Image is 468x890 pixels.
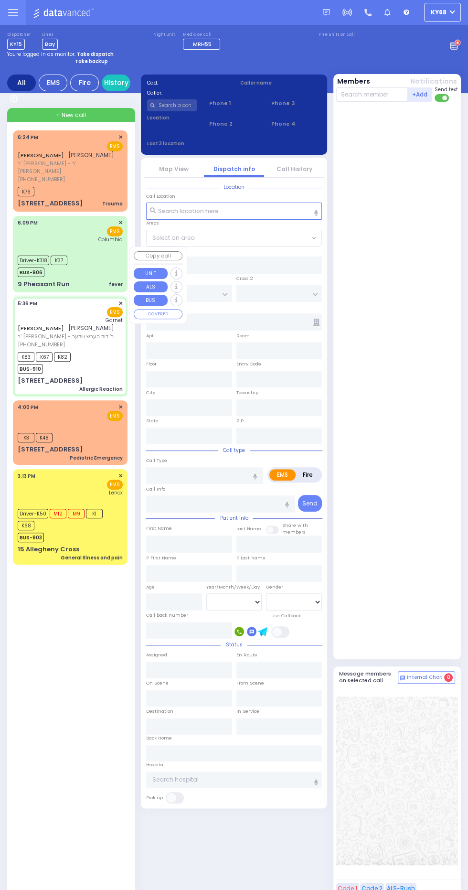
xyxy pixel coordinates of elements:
span: Columbia [98,236,123,243]
label: Gender [266,584,283,590]
div: [STREET_ADDRESS] [18,445,83,454]
span: ✕ [118,300,123,308]
span: Driver-K318 [18,256,49,265]
button: ALS [134,281,168,292]
label: Cad: [147,79,228,86]
span: You're logged in as monitor. [7,51,75,58]
button: BUS [134,295,168,306]
label: State [146,418,159,424]
span: EMS [107,307,123,317]
label: In Service [236,708,259,715]
span: Phone 1 [209,99,259,107]
span: ✕ [118,403,123,411]
span: Bay [42,39,58,50]
span: EMS [107,141,123,151]
label: Hospital [146,761,165,768]
span: members [282,529,306,535]
span: EMS [107,480,123,490]
span: 4:00 PM [18,404,38,411]
span: [PERSON_NAME] [68,151,114,159]
label: Township [236,389,258,396]
label: Room [236,332,250,339]
button: Copy call [134,251,182,260]
button: +Add [408,87,432,102]
button: UNIT [134,268,168,279]
span: [PHONE_NUMBER] [18,341,65,348]
span: Status [221,641,247,648]
input: Search hospital [146,772,322,789]
label: Caller name [240,79,321,86]
h5: Message members on selected call [339,671,398,683]
label: Call back number [146,612,188,619]
label: Last 3 location [147,140,234,147]
span: 0 [444,673,453,682]
span: ky68 [431,8,447,17]
div: Trauma [102,200,123,207]
strong: Take dispatch [77,51,114,58]
div: 9 Pheasant Run [18,279,70,289]
div: fever [109,281,123,288]
label: Fire units on call [319,32,355,38]
span: KY15 [7,39,25,50]
label: P First Name [146,555,176,561]
span: Internal Chat [407,674,442,681]
label: From Scene [236,680,264,686]
span: K76 [18,187,34,196]
span: Lenox [109,489,123,496]
span: Phone 4 [271,120,321,128]
span: 6:09 PM [18,219,38,226]
label: P Last Name [236,555,266,561]
span: Call type [218,447,250,454]
label: Use Callback [271,612,301,619]
img: Logo [33,7,96,19]
label: Pick up [146,794,163,801]
label: Dispatcher [7,32,31,38]
span: ר' [PERSON_NAME] - ר' דוד הערש ווידער [18,332,114,341]
span: K3 [18,433,34,442]
label: Age [146,584,155,590]
label: Areas [146,220,159,226]
label: Turn off text [435,93,450,103]
label: Apt [146,332,154,339]
span: Phone 3 [271,99,321,107]
div: [STREET_ADDRESS] [18,199,83,208]
span: K67 [36,352,53,362]
span: Patient info [215,515,253,522]
span: Phone 2 [209,120,259,128]
span: K1 [86,509,103,518]
label: Call Location [146,193,175,200]
span: K83 [18,352,34,362]
div: Pediatric Emergency [70,454,123,461]
span: K82 [54,352,71,362]
img: message.svg [323,9,330,16]
label: Caller: [147,89,228,97]
span: BUS-906 [18,268,44,277]
img: comment-alt.png [400,676,405,680]
span: BUS-910 [18,364,43,374]
label: En Route [236,652,257,658]
label: Call Type [146,457,167,464]
input: Search location here [146,203,322,220]
div: EMS [39,75,67,91]
span: M9 [68,509,85,518]
span: Select an area [152,234,195,242]
button: Members [337,76,370,86]
span: M12 [50,509,66,518]
span: [PERSON_NAME] [68,324,114,332]
span: Location [219,183,249,191]
span: EMS [107,226,123,236]
span: ר' [PERSON_NAME] - ר' [PERSON_NAME] [18,160,120,175]
span: ✕ [118,219,123,227]
div: Year/Month/Week/Day [206,584,262,590]
strong: Take backup [75,58,108,65]
a: [PERSON_NAME] [18,151,64,159]
span: Driver-K50 [18,509,48,518]
label: Last Name [236,525,261,532]
span: 5:36 PM [18,300,37,307]
label: ZIP [236,418,244,424]
span: EMS [107,411,123,421]
span: Send text [435,86,458,93]
span: BUS-903 [18,533,44,542]
label: Floor [146,361,157,367]
label: On Scene [146,680,169,686]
